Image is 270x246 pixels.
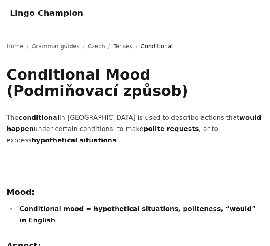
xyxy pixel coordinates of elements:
a: Czech [88,42,105,50]
h3: Mood: [6,186,264,199]
span: Conditional [141,42,173,50]
nav: Breadcrumb [6,42,264,50]
strong: would happen [6,114,261,133]
strong: Conditional mood = hypothetical situations, politeness, “would” in English [19,205,256,224]
h1: Conditional Mood (Podmiňovací způsob) [6,67,264,99]
a: Lingo Champion [10,8,83,18]
strong: polite requests [144,125,199,133]
span: / [83,42,85,50]
p: The in [GEOGRAPHIC_DATA] is used to describe actions that under certain conditions, to make , or ... [6,112,264,146]
strong: hypothetical situations [32,136,116,144]
span: / [108,42,110,50]
strong: conditional [19,114,60,121]
span: / [26,42,28,50]
a: Home [6,42,23,50]
span: / [135,42,137,50]
a: Grammar guides [32,42,79,50]
a: Tenses [114,42,133,50]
